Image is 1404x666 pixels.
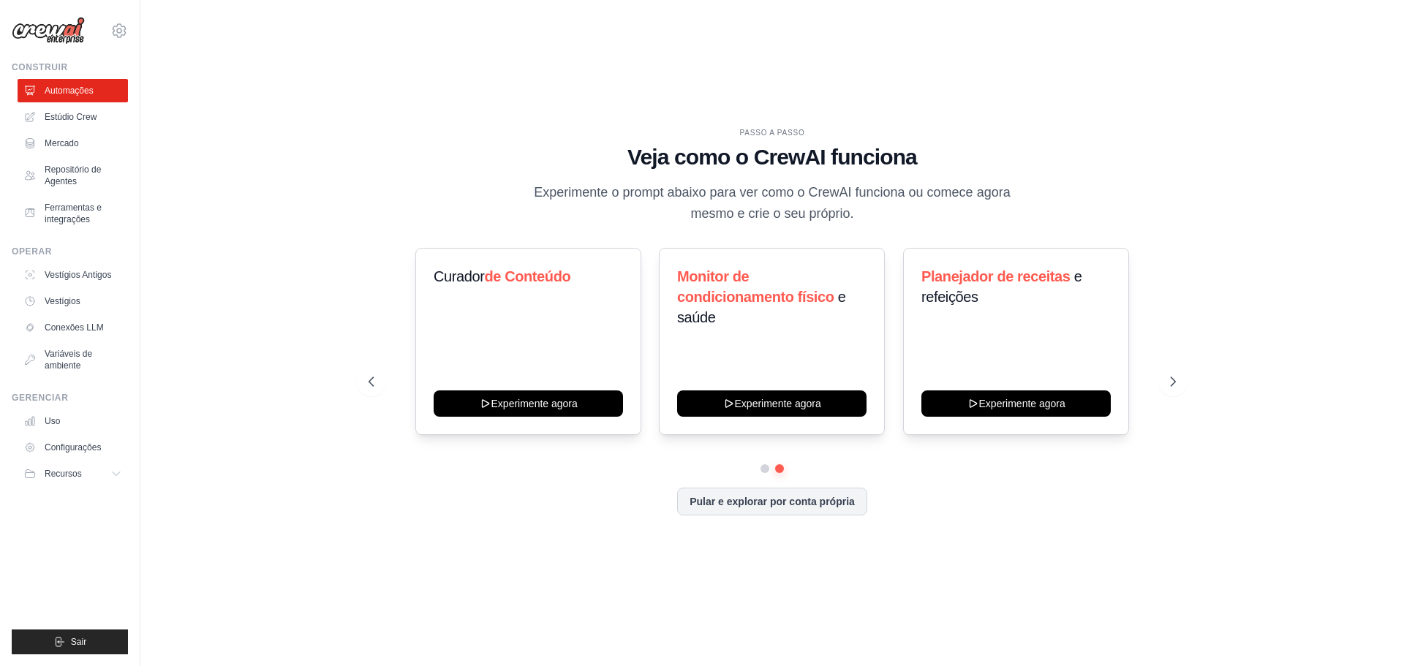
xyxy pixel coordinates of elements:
font: Recursos [45,469,82,479]
font: Experimente agora [735,398,821,409]
font: Vestígios Antigos [45,270,111,280]
font: Gerenciar [12,393,68,403]
a: Estúdio Crew [18,105,128,129]
font: Vestígios [45,296,80,306]
font: Automações [45,86,94,96]
font: Repositório de Agentes [45,164,101,186]
font: Veja como o CrewAI funciona [627,145,917,169]
a: Automações [18,79,128,102]
font: Sair [71,637,86,647]
button: Experimente agora [434,390,623,417]
font: Planejador de receitas [921,268,1071,284]
button: Pular e explorar por conta própria [677,488,867,515]
font: Ferramentas e integrações [45,203,102,224]
font: Uso [45,416,60,426]
font: Curador [434,268,484,284]
font: Conexões LLM [45,322,104,333]
a: Configurações [18,436,128,459]
font: Variáveis ​​de ambiente [45,349,92,371]
font: Experimente agora [978,398,1065,409]
font: de Conteúdo [484,268,570,284]
a: Vestígios [18,290,128,313]
font: Experimente o prompt abaixo para ver como o CrewAI funciona ou comece agora mesmo e crie o seu pr... [534,185,1010,221]
font: e refeições [921,268,1082,305]
img: Logotipo [12,17,85,45]
font: Configurações [45,442,101,453]
button: Recursos [18,462,128,485]
button: Experimente agora [921,390,1111,417]
a: Uso [18,409,128,433]
a: Repositório de Agentes [18,158,128,193]
font: Estúdio Crew [45,112,97,122]
button: Sair [12,629,128,654]
font: Monitor de condicionamento físico [677,268,834,305]
a: Vestígios Antigos [18,263,128,287]
font: Pular e explorar por conta própria [690,496,855,507]
font: Mercado [45,138,79,148]
a: Mercado [18,132,128,155]
a: Variáveis ​​de ambiente [18,342,128,377]
font: Construir [12,62,68,72]
font: PASSO A PASSO [740,129,805,137]
font: Operar [12,246,52,257]
a: Conexões LLM [18,316,128,339]
a: Ferramentas e integrações [18,196,128,231]
font: Experimente agora [491,398,578,409]
button: Experimente agora [677,390,867,417]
